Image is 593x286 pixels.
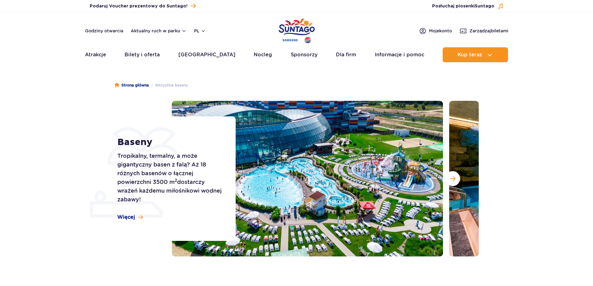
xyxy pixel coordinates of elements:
img: Zewnętrzna część Suntago z basenami i zjeżdżalniami, otoczona leżakami i zielenią [172,101,443,256]
h1: Baseny [117,137,222,148]
span: Więcej [117,214,135,221]
a: Mojekonto [419,27,452,35]
button: Posłuchaj piosenkiSuntago [432,3,504,9]
button: pl [194,28,206,34]
button: Aktualny ruch w parku [131,28,186,33]
a: Sponsorzy [291,47,318,62]
span: Suntago [475,4,494,8]
li: Wszystkie baseny [149,82,188,88]
a: [GEOGRAPHIC_DATA] [178,47,235,62]
a: Zarządzajbiletami [459,27,508,35]
span: Kup teraz [458,52,482,58]
span: Posłuchaj piosenki [432,3,494,9]
a: Nocleg [254,47,272,62]
button: Kup teraz [443,47,508,62]
a: Atrakcje [85,47,106,62]
a: Podaruj Voucher prezentowy do Suntago! [90,2,196,10]
button: Następny slajd [445,171,460,186]
p: Tropikalny, termalny, a może gigantyczny basen z falą? Aż 18 różnych basenów o łącznej powierzchn... [117,152,222,204]
span: Podaruj Voucher prezentowy do Suntago! [90,3,187,9]
a: Więcej [117,214,143,221]
a: Godziny otwarcia [85,28,123,34]
a: Dla firm [336,47,356,62]
span: Zarządzaj biletami [469,28,508,34]
span: Moje konto [429,28,452,34]
a: Park of Poland [279,16,315,44]
sup: 2 [175,178,177,183]
a: Informacje i pomoc [375,47,424,62]
a: Strona główna [115,82,149,88]
a: Bilety i oferta [125,47,160,62]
